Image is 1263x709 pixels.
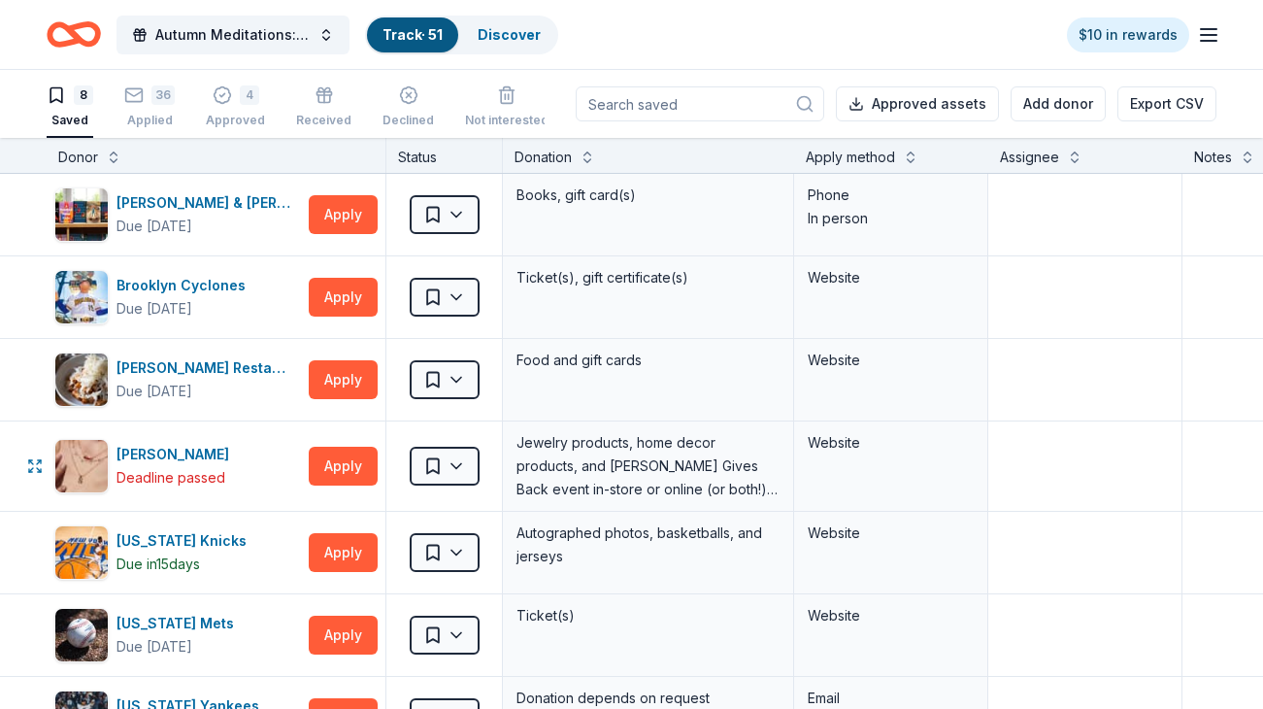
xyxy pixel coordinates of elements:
[116,529,254,553] div: [US_STATE] Knicks
[116,215,192,238] div: Due [DATE]
[808,266,974,289] div: Website
[116,380,192,403] div: Due [DATE]
[54,187,301,242] button: Image for Barnes & Noble[PERSON_NAME] & [PERSON_NAME]Due [DATE]
[55,271,108,323] img: Image for Brooklyn Cyclones
[47,78,93,138] button: 8Saved
[515,182,781,209] div: Books, gift card(s)
[116,466,225,490] div: Deadline passed
[806,146,895,169] div: Apply method
[1117,86,1216,121] button: Export CSV
[155,23,311,47] span: Autumn Meditations: NYWC at 41
[515,429,781,503] div: Jewelry products, home decor products, and [PERSON_NAME] Gives Back event in-store or online (or ...
[309,278,378,317] button: Apply
[515,520,781,570] div: Autographed photos, basketballs, and jerseys
[55,526,108,579] img: Image for New York Knicks
[151,85,175,105] div: 36
[1011,86,1106,121] button: Add donor
[576,86,824,121] input: Search saved
[309,533,378,572] button: Apply
[808,207,974,230] div: In person
[386,138,503,173] div: Status
[240,85,259,105] div: 4
[309,360,378,399] button: Apply
[55,440,108,492] img: Image for Kendra Scott
[836,86,999,121] button: Approved assets
[55,609,108,661] img: Image for New York Mets
[54,270,301,324] button: Image for Brooklyn CyclonesBrooklyn CyclonesDue [DATE]
[116,274,253,297] div: Brooklyn Cyclones
[309,616,378,655] button: Apply
[54,608,301,662] button: Image for New York Mets[US_STATE] MetsDue [DATE]
[296,78,351,138] button: Received
[808,349,974,372] div: Website
[116,16,349,54] button: Autumn Meditations: NYWC at 41
[808,604,974,627] div: Website
[365,16,558,54] button: Track· 51Discover
[1067,17,1189,52] a: $10 in rewards
[1194,146,1232,169] div: Notes
[124,113,175,128] div: Applied
[116,635,192,658] div: Due [DATE]
[515,602,781,629] div: Ticket(s)
[58,146,98,169] div: Donor
[808,184,974,207] div: Phone
[116,297,192,321] div: Due [DATE]
[116,191,301,215] div: [PERSON_NAME] & [PERSON_NAME]
[515,347,781,374] div: Food and gift cards
[296,113,351,128] div: Received
[515,146,572,169] div: Donation
[54,353,301,407] button: Image for Ethan Stowell Restaurants[PERSON_NAME] RestaurantsDue [DATE]
[54,439,301,493] button: Image for Kendra Scott[PERSON_NAME]Deadline passed
[478,26,541,43] a: Discover
[116,356,301,380] div: [PERSON_NAME] Restaurants
[47,12,101,57] a: Home
[206,78,265,138] button: 4Approved
[465,113,548,128] div: Not interested
[116,553,200,576] div: Due in 15 days
[382,113,434,128] div: Declined
[55,354,108,406] img: Image for Ethan Stowell Restaurants
[47,113,93,128] div: Saved
[124,78,175,138] button: 36Applied
[206,113,265,128] div: Approved
[55,188,108,241] img: Image for Barnes & Noble
[54,525,301,580] button: Image for New York Knicks[US_STATE] KnicksDue in15days
[74,85,93,105] div: 8
[382,78,434,138] button: Declined
[515,264,781,291] div: Ticket(s), gift certificate(s)
[116,443,237,466] div: [PERSON_NAME]
[808,522,974,545] div: Website
[382,26,443,43] a: Track· 51
[808,431,974,455] div: Website
[465,78,548,138] button: Not interested
[309,195,378,234] button: Apply
[1000,146,1059,169] div: Assignee
[116,612,242,635] div: [US_STATE] Mets
[309,447,378,486] button: Apply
